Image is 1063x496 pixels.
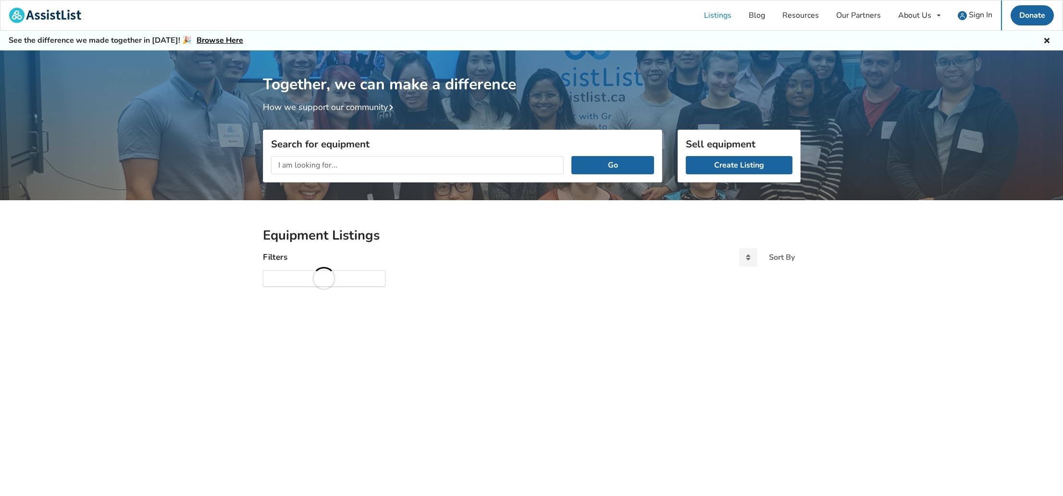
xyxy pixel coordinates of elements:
[263,252,287,263] h4: Filters
[1011,5,1054,25] a: Donate
[969,10,992,20] span: Sign In
[197,35,243,46] a: Browse Here
[271,156,564,174] input: I am looking for...
[9,36,243,46] h5: See the difference we made together in [DATE]! 🎉
[774,0,828,30] a: Resources
[571,156,654,174] button: Go
[695,0,740,30] a: Listings
[740,0,774,30] a: Blog
[686,138,792,150] h3: Sell equipment
[686,156,792,174] a: Create Listing
[769,254,795,261] div: Sort By
[949,0,1001,30] a: user icon Sign In
[263,227,801,244] h2: Equipment Listings
[828,0,890,30] a: Our Partners
[898,12,931,19] div: About Us
[263,50,801,94] h1: Together, we can make a difference
[271,138,654,150] h3: Search for equipment
[9,8,81,23] img: assistlist-logo
[958,11,967,20] img: user icon
[263,101,397,113] a: How we support our community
